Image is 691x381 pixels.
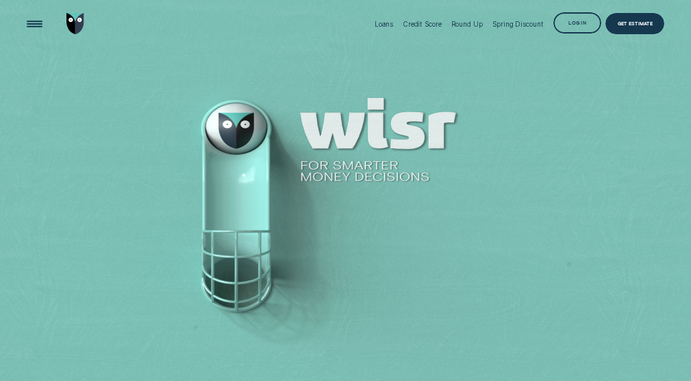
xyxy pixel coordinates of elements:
[66,13,84,35] img: Wisr
[605,13,664,35] a: Get Estimate
[553,12,601,34] button: Log in
[375,20,394,28] div: Loans
[451,20,482,28] div: Round Up
[403,20,442,28] div: Credit Score
[23,13,45,35] button: Open Menu
[492,20,544,28] div: Spring Discount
